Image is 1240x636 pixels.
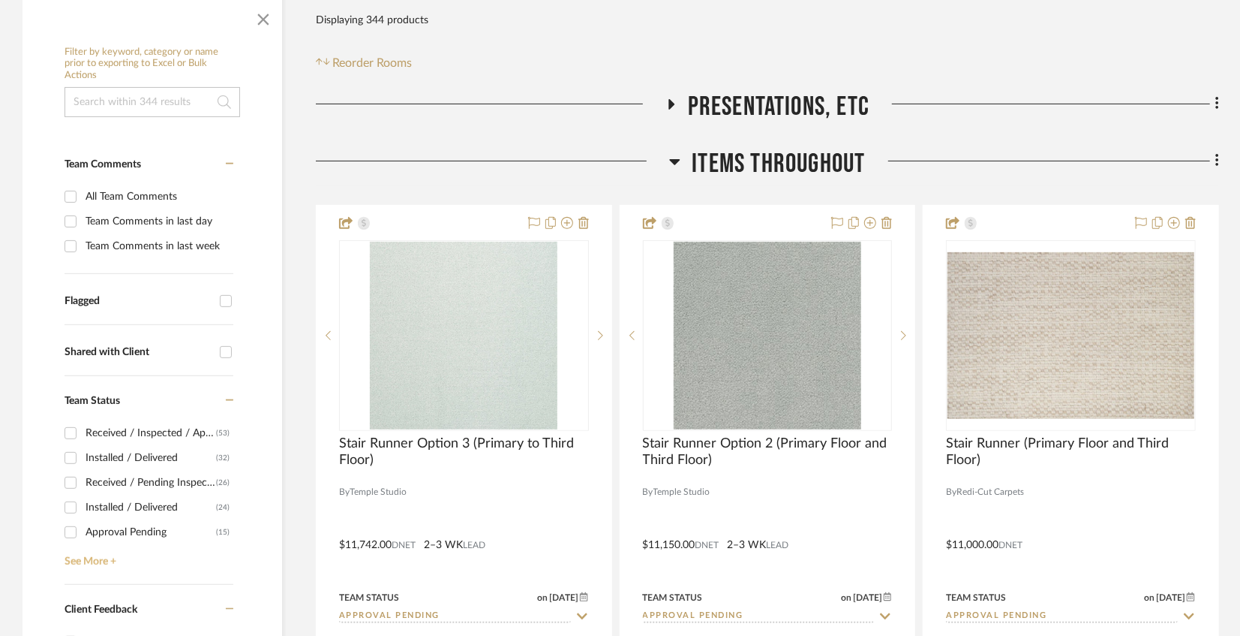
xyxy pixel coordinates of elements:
div: Received / Pending Inspection [86,471,216,495]
div: All Team Comments [86,185,230,209]
span: [DATE] [548,592,580,603]
span: on [841,593,851,602]
div: Approval Pending [86,520,216,544]
div: Team Status [339,591,399,604]
div: (26) [216,471,230,495]
span: Temple Studio [653,485,710,499]
img: Stair Runner (Primary Floor and Third Floor) [947,252,1194,419]
span: on [537,593,548,602]
span: Stair Runner Option 2 (Primary Floor and Third Floor) [643,436,893,469]
span: Presentations, ETC [688,91,870,123]
span: By [946,485,956,499]
div: Team Comments in last day [86,209,230,234]
img: Stair Runner Option 2 (Primary Floor and Third Floor) [674,242,861,430]
a: See More + [61,544,233,568]
span: Items Throughout [692,148,865,180]
span: Reorder Rooms [333,54,413,72]
div: Received / Inspected / Approved [86,421,216,445]
div: Displaying 344 products [316,5,428,35]
div: (32) [216,446,230,470]
div: Flagged [65,295,212,308]
img: Stair Runner Option 3 (Primary to Third Floor) [370,242,557,430]
div: Shared with Client [65,346,212,359]
span: Redi-Cut Carpets [956,485,1024,499]
span: [DATE] [1154,592,1187,603]
div: Team Comments in last week [86,234,230,258]
span: Client Feedback [65,604,137,615]
input: Type to Search… [339,610,571,624]
span: Stair Runner (Primary Floor and Third Floor) [946,436,1196,469]
h6: Filter by keyword, category or name prior to exporting to Excel or Bulk Actions [65,47,240,82]
span: Team Status [65,396,120,406]
div: (15) [216,520,230,544]
div: Installed / Delivered [86,496,216,520]
div: Installed / Delivered [86,446,216,470]
input: Search within 344 results [65,87,240,117]
span: on [1144,593,1154,602]
input: Type to Search… [643,610,875,624]
div: (24) [216,496,230,520]
span: Stair Runner Option 3 (Primary to Third Floor) [339,436,589,469]
span: [DATE] [851,592,884,603]
span: By [339,485,350,499]
button: Reorder Rooms [316,54,413,72]
span: Team Comments [65,159,141,170]
input: Type to Search… [946,610,1178,624]
button: Close [248,2,278,32]
span: By [643,485,653,499]
div: Team Status [946,591,1006,604]
div: Team Status [643,591,703,604]
span: Temple Studio [350,485,407,499]
div: (53) [216,421,230,445]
